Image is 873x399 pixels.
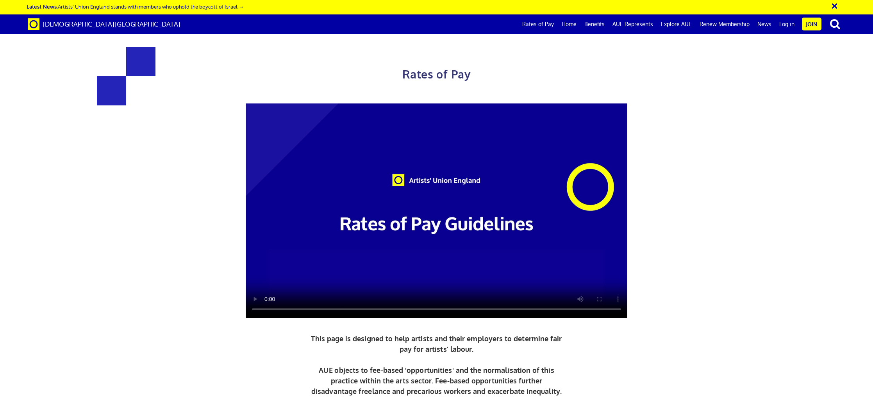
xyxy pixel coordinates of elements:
[309,333,564,397] p: This page is designed to help artists and their employers to determine fair pay for artists’ labo...
[27,3,58,10] strong: Latest News:
[402,67,471,81] span: Rates of Pay
[22,14,186,34] a: Brand [DEMOGRAPHIC_DATA][GEOGRAPHIC_DATA]
[657,14,696,34] a: Explore AUE
[775,14,798,34] a: Log in
[753,14,775,34] a: News
[558,14,580,34] a: Home
[696,14,753,34] a: Renew Membership
[43,20,180,28] span: [DEMOGRAPHIC_DATA][GEOGRAPHIC_DATA]
[609,14,657,34] a: AUE Represents
[802,18,821,30] a: Join
[823,16,847,32] button: search
[580,14,609,34] a: Benefits
[27,3,244,10] a: Latest News:Artists’ Union England stands with members who uphold the boycott of Israel →
[518,14,558,34] a: Rates of Pay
